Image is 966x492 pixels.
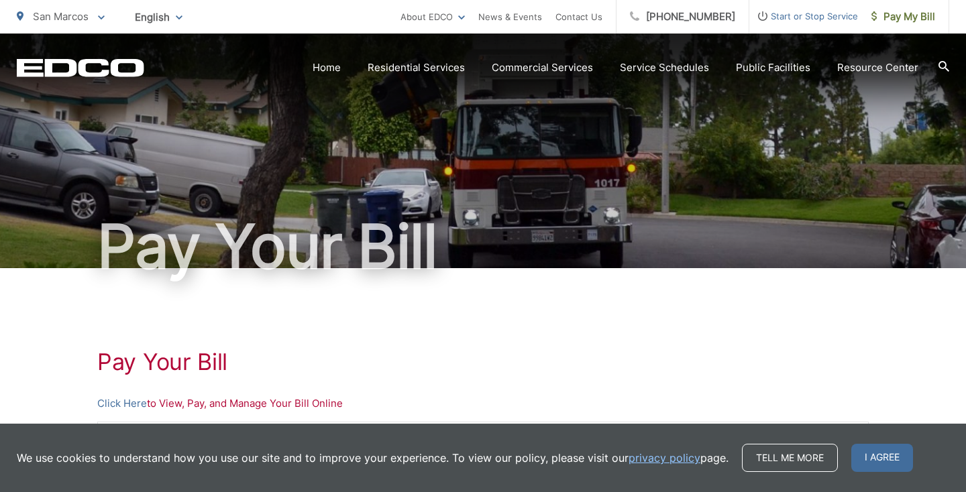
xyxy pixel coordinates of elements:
[851,444,913,472] span: I agree
[620,60,709,76] a: Service Schedules
[368,60,465,76] a: Residential Services
[478,9,542,25] a: News & Events
[97,395,869,412] p: to View, Pay, and Manage Your Bill Online
[736,60,810,76] a: Public Facilities
[555,9,602,25] a: Contact Us
[313,60,341,76] a: Home
[97,349,869,375] h1: Pay Your Bill
[742,444,838,472] a: Tell me more
[837,60,918,76] a: Resource Center
[17,58,144,77] a: EDCD logo. Return to the homepage.
[492,60,593,76] a: Commercial Services
[97,395,147,412] a: Click Here
[125,5,193,29] span: English
[17,450,729,466] p: We use cookies to understand how you use our site and to improve your experience. To view our pol...
[629,450,700,466] a: privacy policy
[33,10,89,23] span: San Marcos
[400,9,465,25] a: About EDCO
[17,213,949,280] h1: Pay Your Bill
[871,9,935,25] span: Pay My Bill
